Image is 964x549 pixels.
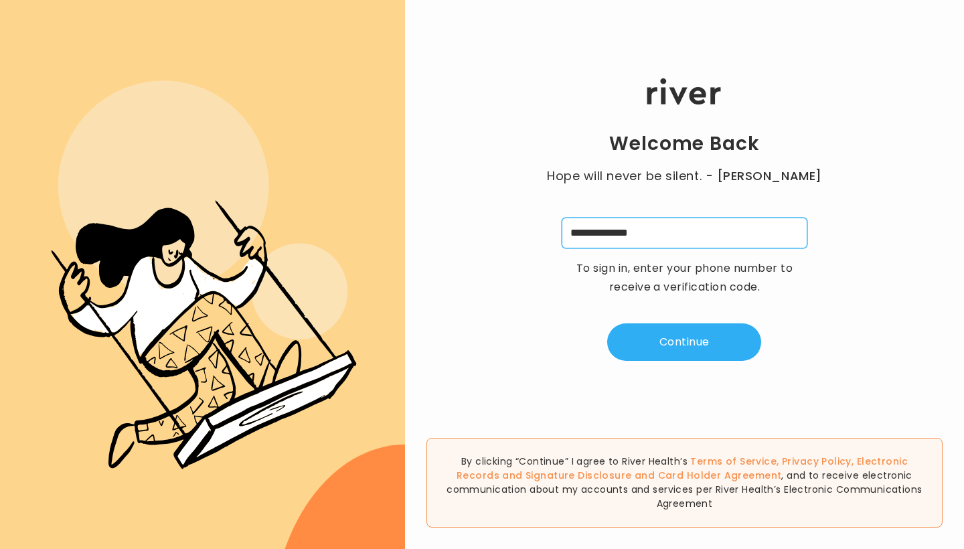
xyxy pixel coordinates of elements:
[426,438,943,528] div: By clicking “Continue” I agree to River Health’s
[782,455,852,468] a: Privacy Policy
[447,469,922,510] span: , and to receive electronic communication about my accounts and services per River Health’s Elect...
[534,167,835,185] p: Hope will never be silent.
[658,469,782,482] a: Card Holder Agreement
[567,259,801,297] p: To sign in, enter your phone number to receive a verification code.
[706,167,822,185] span: - [PERSON_NAME]
[457,455,908,482] span: , , and
[457,455,908,482] a: Electronic Records and Signature Disclosure
[607,323,761,361] button: Continue
[690,455,777,468] a: Terms of Service
[609,132,759,156] h1: Welcome Back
